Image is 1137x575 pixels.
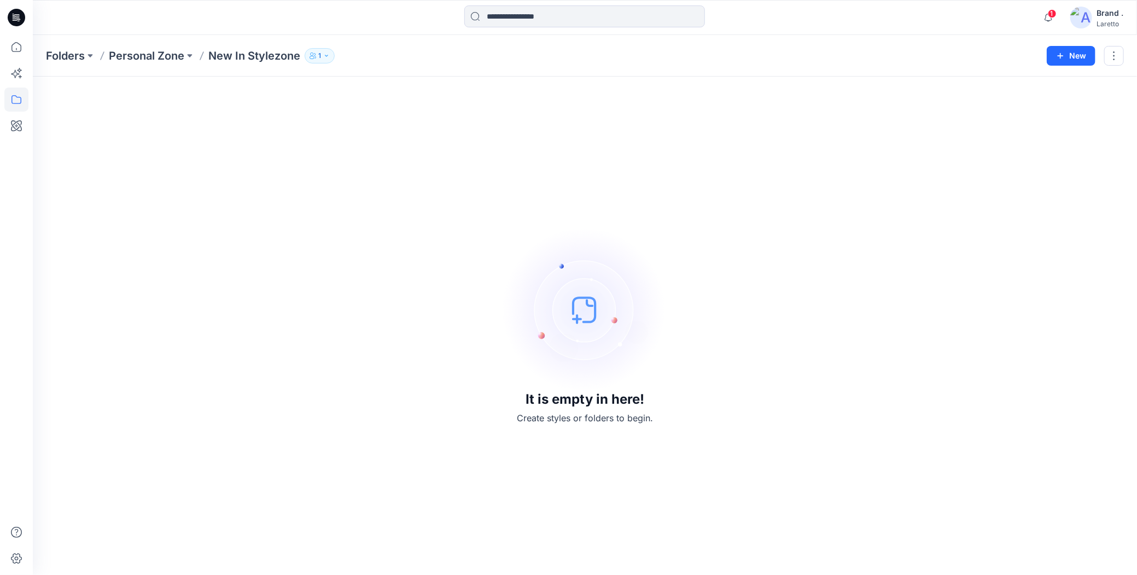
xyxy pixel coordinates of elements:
p: 1 [318,50,321,62]
p: Create styles or folders to begin. [517,411,653,425]
div: Laretto [1097,20,1123,28]
h3: It is empty in here! [526,392,644,407]
img: empty-state-image.svg [503,228,667,392]
p: New In Stylezone [208,48,300,63]
span: 1 [1048,9,1057,18]
a: Folders [46,48,85,63]
img: avatar [1070,7,1092,28]
button: 1 [305,48,335,63]
a: Personal Zone [109,48,184,63]
button: New [1047,46,1095,66]
div: Brand . [1097,7,1123,20]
